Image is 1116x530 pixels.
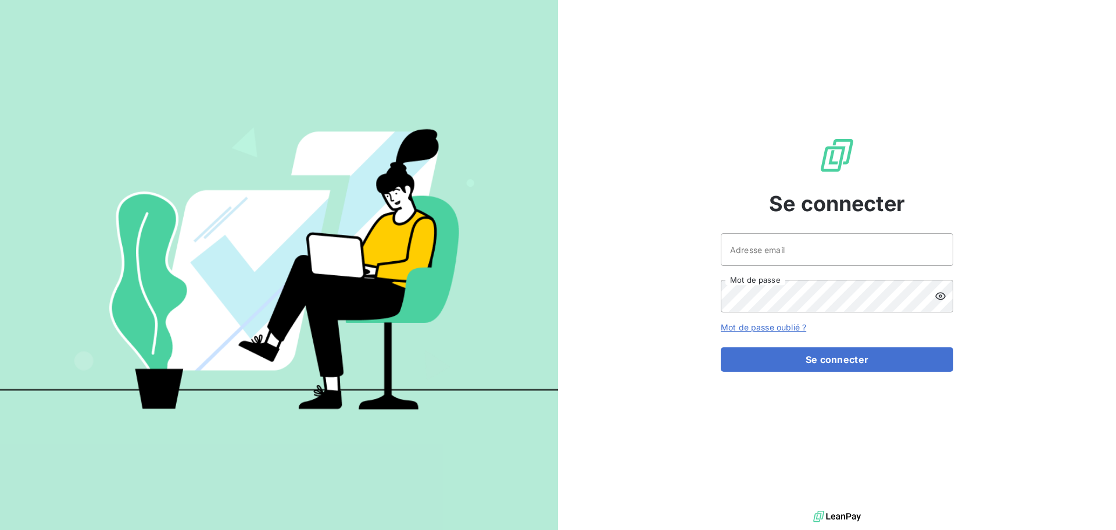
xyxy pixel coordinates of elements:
img: Logo LeanPay [818,137,856,174]
input: placeholder [721,233,953,266]
a: Mot de passe oublié ? [721,322,806,332]
img: logo [813,508,861,525]
button: Se connecter [721,347,953,372]
span: Se connecter [769,188,905,219]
